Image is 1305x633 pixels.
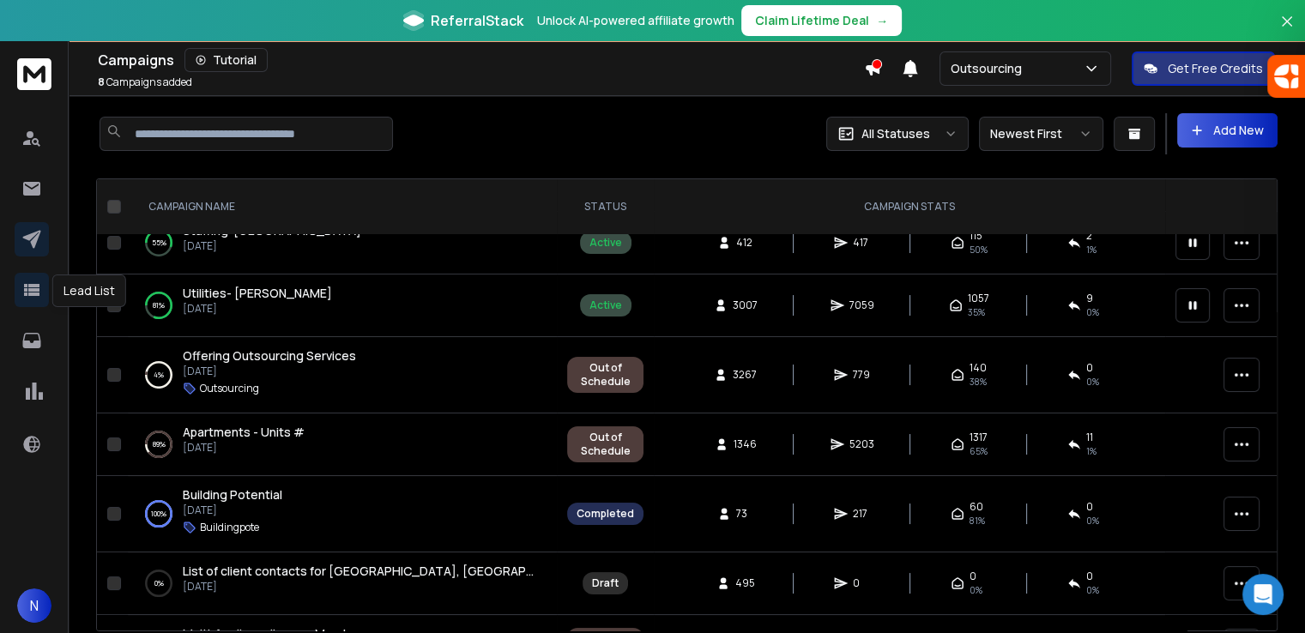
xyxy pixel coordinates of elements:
span: 495 [735,576,755,590]
p: [DATE] [183,503,282,517]
span: 1057 [968,292,989,305]
span: 217 [853,507,870,521]
span: 35 % [968,305,985,319]
span: 0 [853,576,870,590]
span: 1 % [1086,444,1097,458]
div: Out of Schedule [577,361,634,389]
div: Active [589,236,622,250]
span: 11 [1086,431,1093,444]
span: 1 % [1086,243,1097,256]
span: 115 [970,229,982,243]
span: 38 % [970,375,987,389]
span: List of client contacts for [GEOGRAPHIC_DATA], [GEOGRAPHIC_DATA] & APAC [183,563,634,579]
span: 0 % [1086,514,1099,527]
div: Lead List [52,274,126,307]
span: 779 [853,368,870,382]
p: All Statuses [861,125,930,142]
span: Utilities- [PERSON_NAME] [183,285,332,301]
span: → [876,12,888,29]
p: [DATE] [183,441,305,455]
span: Apartments - Units # [183,424,305,440]
button: Newest First [979,117,1103,151]
p: 100 % [151,505,166,522]
p: [DATE] [183,580,540,594]
button: Close banner [1276,10,1298,51]
span: 65 % [970,444,988,458]
p: 89 % [153,436,166,453]
div: Out of Schedule [577,431,634,458]
span: 412 [736,236,753,250]
span: 7059 [849,298,874,312]
span: 2 [1086,229,1092,243]
span: 3007 [733,298,758,312]
span: 3267 [733,368,757,382]
div: Campaigns [98,48,864,72]
span: 9 [1086,292,1093,305]
span: 0 % [1086,305,1099,319]
th: CAMPAIGN NAME [128,179,557,235]
button: Get Free Credits [1132,51,1275,86]
div: Draft [592,576,619,590]
td: 100%Building Potential[DATE]Buildingpote [128,476,557,552]
p: [DATE] [183,365,356,378]
span: 0% [970,583,982,597]
p: Get Free Credits [1168,60,1263,77]
span: 140 [970,361,987,375]
button: Tutorial [184,48,268,72]
span: 0% [1086,583,1099,597]
td: 4%Offering Outsourcing Services[DATE]Outsourcing [128,337,557,413]
span: Offering Outsourcing Services [183,347,356,364]
p: Campaigns added [98,75,192,89]
button: N [17,588,51,623]
th: STATUS [557,179,654,235]
p: 81 % [153,297,165,314]
p: 4 % [154,366,164,383]
th: CAMPAIGN STATS [654,179,1165,235]
span: 73 [736,507,753,521]
a: Utilities- [PERSON_NAME] [183,285,332,302]
span: Building Potential [183,486,282,503]
p: Outsourcing [951,60,1029,77]
span: 417 [853,236,870,250]
p: [DATE] [183,302,332,316]
p: 55 % [152,234,166,251]
p: Unlock AI-powered affiliate growth [537,12,734,29]
a: Building Potential [183,486,282,503]
span: 60 [970,500,983,514]
p: Buildingpote [200,521,259,534]
span: 50 % [970,243,988,256]
span: 1317 [970,431,988,444]
span: 5203 [849,437,874,451]
span: ReferralStack [431,10,523,31]
td: 81%Utilities- [PERSON_NAME][DATE] [128,274,557,337]
a: List of client contacts for [GEOGRAPHIC_DATA], [GEOGRAPHIC_DATA] & APAC [183,563,540,580]
p: [DATE] [183,239,361,253]
div: Completed [577,507,634,521]
div: Active [589,298,622,312]
td: 0%List of client contacts for [GEOGRAPHIC_DATA], [GEOGRAPHIC_DATA] & APAC[DATE] [128,552,557,615]
span: 0 [970,570,976,583]
button: Add New [1177,113,1278,148]
span: 0 [1086,361,1093,375]
span: 81 % [970,514,985,527]
span: 0 % [1086,375,1099,389]
td: 89%Apartments - Units #[DATE] [128,413,557,476]
a: Offering Outsourcing Services [183,347,356,365]
p: 0 % [154,575,164,592]
a: Apartments - Units # [183,424,305,441]
p: Outsourcing [200,382,259,395]
div: Open Intercom Messenger [1242,574,1284,615]
span: 8 [98,75,105,89]
td: 55%Staffing-[GEOGRAPHIC_DATA][DATE] [128,212,557,274]
span: 1346 [734,437,757,451]
span: 0 [1086,500,1093,514]
button: Claim Lifetime Deal→ [741,5,902,36]
span: 0 [1086,570,1093,583]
